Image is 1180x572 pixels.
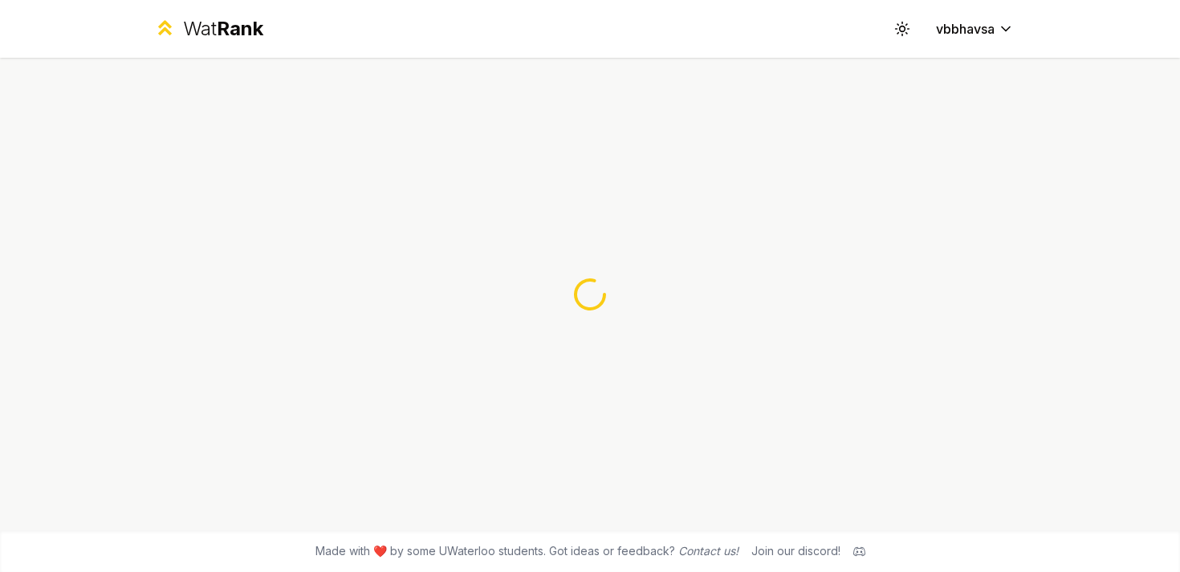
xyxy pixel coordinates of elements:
[183,16,263,42] div: Wat
[751,543,840,559] div: Join our discord!
[217,17,263,40] span: Rank
[923,14,1027,43] button: vbbhavsa
[678,544,739,558] a: Contact us!
[315,543,739,559] span: Made with ❤️ by some UWaterloo students. Got ideas or feedback?
[936,19,995,39] span: vbbhavsa
[153,16,263,42] a: WatRank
